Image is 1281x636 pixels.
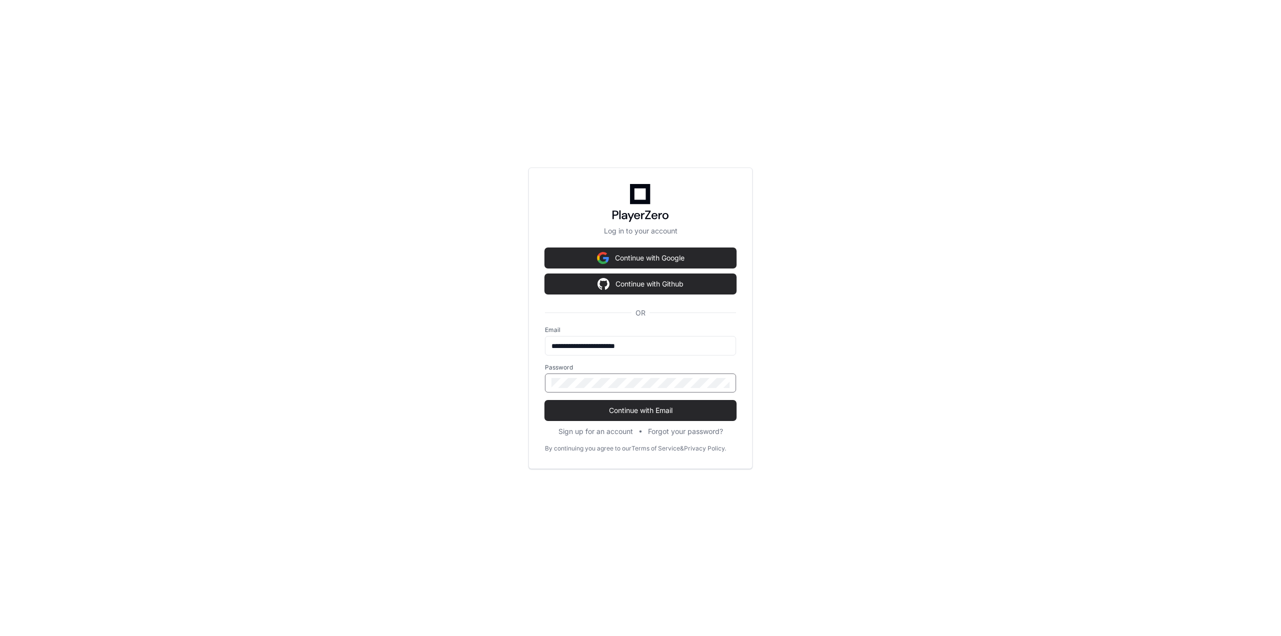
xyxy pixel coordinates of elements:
[545,405,736,415] span: Continue with Email
[648,426,723,436] button: Forgot your password?
[545,274,736,294] button: Continue with Github
[597,248,609,268] img: Sign in with google
[545,226,736,236] p: Log in to your account
[545,444,631,452] div: By continuing you agree to our
[545,363,736,371] label: Password
[545,326,736,334] label: Email
[558,426,633,436] button: Sign up for an account
[684,444,726,452] a: Privacy Policy.
[631,444,680,452] a: Terms of Service
[680,444,684,452] div: &
[631,308,650,318] span: OR
[597,274,609,294] img: Sign in with google
[545,400,736,420] button: Continue with Email
[545,248,736,268] button: Continue with Google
